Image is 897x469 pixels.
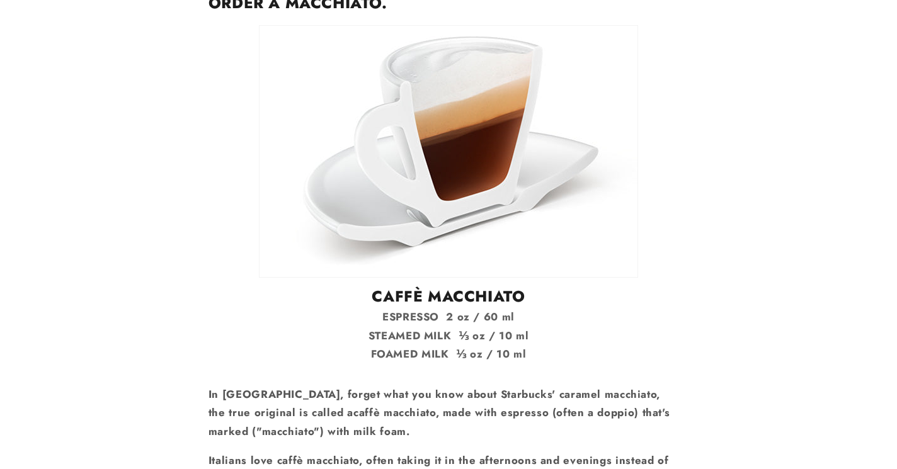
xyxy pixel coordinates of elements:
img: Italian caffè macchiato is marked with milk foam. [259,25,638,278]
p: In [GEOGRAPHIC_DATA], forget what you know about Starbucks' caramel macchiato, the true original ... [209,385,688,441]
h2: CAFFÈ MACCHIATO [209,286,688,306]
p: ESPRESSO 2 oz / 60 ml STEAMED MILK ⅓ oz / 10 ml FOAMED MILK ⅓ oz / 10 ml [209,308,688,364]
strong: caffè macchiato [353,405,435,420]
